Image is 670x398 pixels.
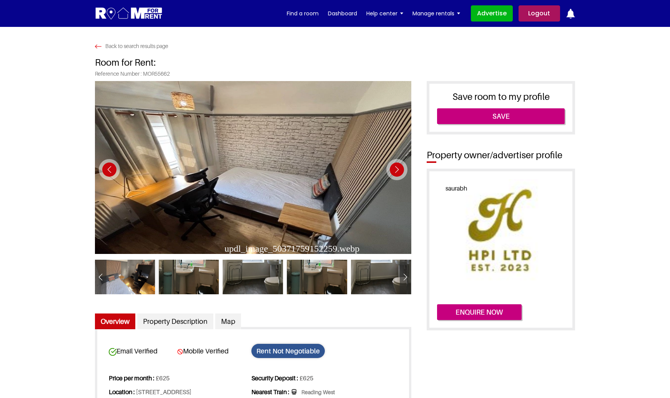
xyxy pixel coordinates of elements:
a: Map [215,313,241,330]
a: Save [437,108,565,124]
span: Rent Not Negotiable [251,344,325,358]
h2: Property owner/advertiser profile [423,150,575,161]
img: Logo for Room for Rent, featuring a welcoming design with a house icon and modern typography [95,7,163,21]
img: Profile [437,179,565,289]
h3: Save room to my profile [437,91,565,103]
span: Email Verified [109,347,176,355]
div: Previous slide [95,269,106,287]
a: Dashboard [328,8,357,19]
a: Find a room [287,8,319,19]
div: updl_image_50371759152259.webp [95,244,360,254]
img: Search [95,45,101,48]
strong: Nearest Train : [251,388,289,396]
a: Back to search results page [95,43,168,50]
div: Next slide [400,269,411,287]
img: card-verified [177,349,183,355]
a: Overview [95,313,135,330]
div: Next slide [386,159,407,180]
button: Enquire now [437,304,522,320]
strong: Security Deposit : [251,374,298,382]
a: Help center [366,8,403,19]
img: ic-notification [566,9,575,18]
span: Reference Number : MOR55662 [95,71,575,81]
span: Reading West [292,389,335,396]
h1: Room for Rent: [95,50,575,71]
a: Advertise [471,5,513,22]
a: Manage rentals [412,8,460,19]
span: Mobile Verified [177,347,244,355]
a: Property Description [137,313,213,330]
div: Previous slide [99,159,120,180]
img: card-verified [109,348,116,356]
strong: Location : [109,388,135,396]
li: £625 [251,371,393,385]
strong: Price per month : [109,374,155,382]
li: £625 [109,371,250,385]
a: Logout [519,5,560,22]
img: Photo 1 of located at Boston Ave, Coley Park, Reading RG1 6JU, UK [95,81,411,254]
span: saurabh [439,182,473,195]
